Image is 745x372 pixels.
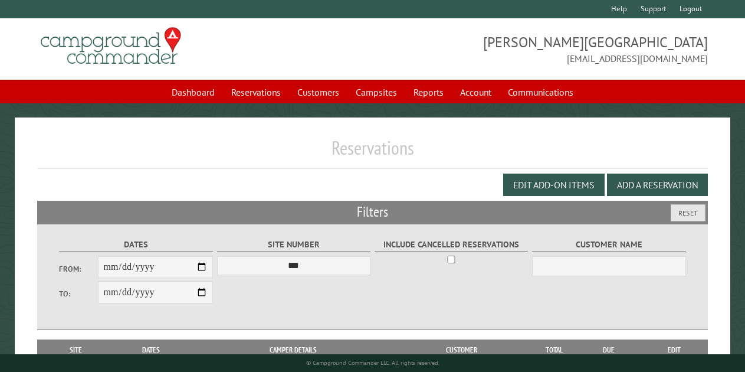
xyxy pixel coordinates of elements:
th: Camper Details [193,340,392,361]
button: Edit Add-on Items [503,174,605,196]
h1: Reservations [37,136,708,169]
label: Site Number [217,238,371,252]
small: © Campground Commander LLC. All rights reserved. [306,359,439,367]
a: Account [453,81,498,103]
button: Add a Reservation [607,174,708,196]
label: Customer Name [532,238,686,252]
a: Reservations [224,81,288,103]
label: Dates [59,238,213,252]
a: Customers [290,81,346,103]
th: Edit [641,340,708,361]
span: [PERSON_NAME][GEOGRAPHIC_DATA] [EMAIL_ADDRESS][DOMAIN_NAME] [373,32,708,66]
th: Customer [393,340,530,361]
th: Dates [108,340,193,361]
label: To: [59,288,97,299]
label: Include Cancelled Reservations [375,238,529,252]
label: From: [59,263,97,275]
img: Campground Commander [37,23,185,69]
a: Reports [406,81,451,103]
a: Campsites [349,81,404,103]
th: Site [43,340,108,361]
a: Communications [501,81,580,103]
h2: Filters [37,201,708,223]
th: Total [530,340,577,361]
a: Dashboard [165,81,222,103]
button: Reset [671,204,705,221]
th: Due [577,340,640,361]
